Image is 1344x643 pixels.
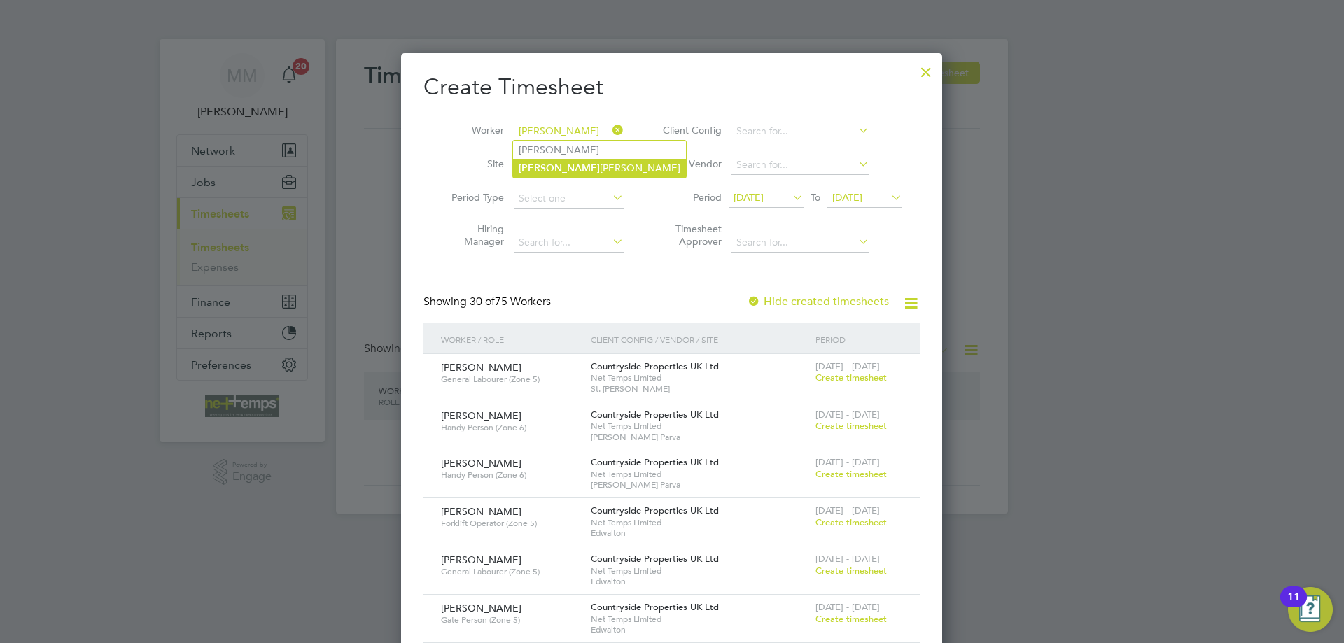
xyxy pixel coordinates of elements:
[513,159,686,178] li: [PERSON_NAME]
[659,157,722,170] label: Vendor
[591,421,808,432] span: Net Temps Limited
[591,504,719,516] span: Countryside Properties UK Ltd
[591,517,808,528] span: Net Temps Limited
[514,189,624,209] input: Select one
[832,191,862,204] span: [DATE]
[441,124,504,136] label: Worker
[441,602,521,614] span: [PERSON_NAME]
[591,409,719,421] span: Countryside Properties UK Ltd
[1288,587,1333,632] button: Open Resource Center, 11 new notifications
[815,601,880,613] span: [DATE] - [DATE]
[591,383,808,395] span: St. [PERSON_NAME]
[591,360,719,372] span: Countryside Properties UK Ltd
[514,122,624,141] input: Search for...
[815,565,887,577] span: Create timesheet
[470,295,495,309] span: 30 of
[441,222,504,248] label: Hiring Manager
[437,323,587,355] div: Worker / Role
[815,468,887,480] span: Create timesheet
[441,469,580,481] span: Handy Person (Zone 6)
[470,295,551,309] span: 75 Workers
[659,191,722,204] label: Period
[815,372,887,383] span: Create timesheet
[815,360,880,372] span: [DATE] - [DATE]
[513,141,686,159] li: [PERSON_NAME]
[815,516,887,528] span: Create timesheet
[815,553,880,565] span: [DATE] - [DATE]
[815,613,887,625] span: Create timesheet
[1287,597,1300,615] div: 11
[591,614,808,625] span: Net Temps Limited
[731,155,869,175] input: Search for...
[441,191,504,204] label: Period Type
[591,553,719,565] span: Countryside Properties UK Ltd
[734,191,764,204] span: [DATE]
[441,422,580,433] span: Handy Person (Zone 6)
[591,565,808,577] span: Net Temps Limited
[441,614,580,626] span: Gate Person (Zone 5)
[731,233,869,253] input: Search for...
[423,295,554,309] div: Showing
[806,188,825,206] span: To
[747,295,889,309] label: Hide created timesheets
[441,409,521,422] span: [PERSON_NAME]
[441,505,521,518] span: [PERSON_NAME]
[591,432,808,443] span: [PERSON_NAME] Parva
[591,456,719,468] span: Countryside Properties UK Ltd
[587,323,812,355] div: Client Config / Vendor / Site
[591,624,808,635] span: Edwalton
[815,409,880,421] span: [DATE] - [DATE]
[591,469,808,480] span: Net Temps Limited
[591,576,808,587] span: Edwalton
[815,420,887,432] span: Create timesheet
[815,456,880,468] span: [DATE] - [DATE]
[591,528,808,539] span: Edwalton
[441,457,521,469] span: [PERSON_NAME]
[441,566,580,577] span: General Labourer (Zone 5)
[441,157,504,170] label: Site
[441,361,521,374] span: [PERSON_NAME]
[441,518,580,529] span: Forklift Operator (Zone 5)
[591,601,719,613] span: Countryside Properties UK Ltd
[659,124,722,136] label: Client Config
[812,323,906,355] div: Period
[591,372,808,383] span: Net Temps Limited
[659,222,722,248] label: Timesheet Approver
[441,553,521,566] span: [PERSON_NAME]
[591,479,808,490] span: [PERSON_NAME] Parva
[441,374,580,385] span: General Labourer (Zone 5)
[423,73,920,102] h2: Create Timesheet
[514,233,624,253] input: Search for...
[815,504,880,516] span: [DATE] - [DATE]
[731,122,869,141] input: Search for...
[519,162,600,174] b: [PERSON_NAME]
